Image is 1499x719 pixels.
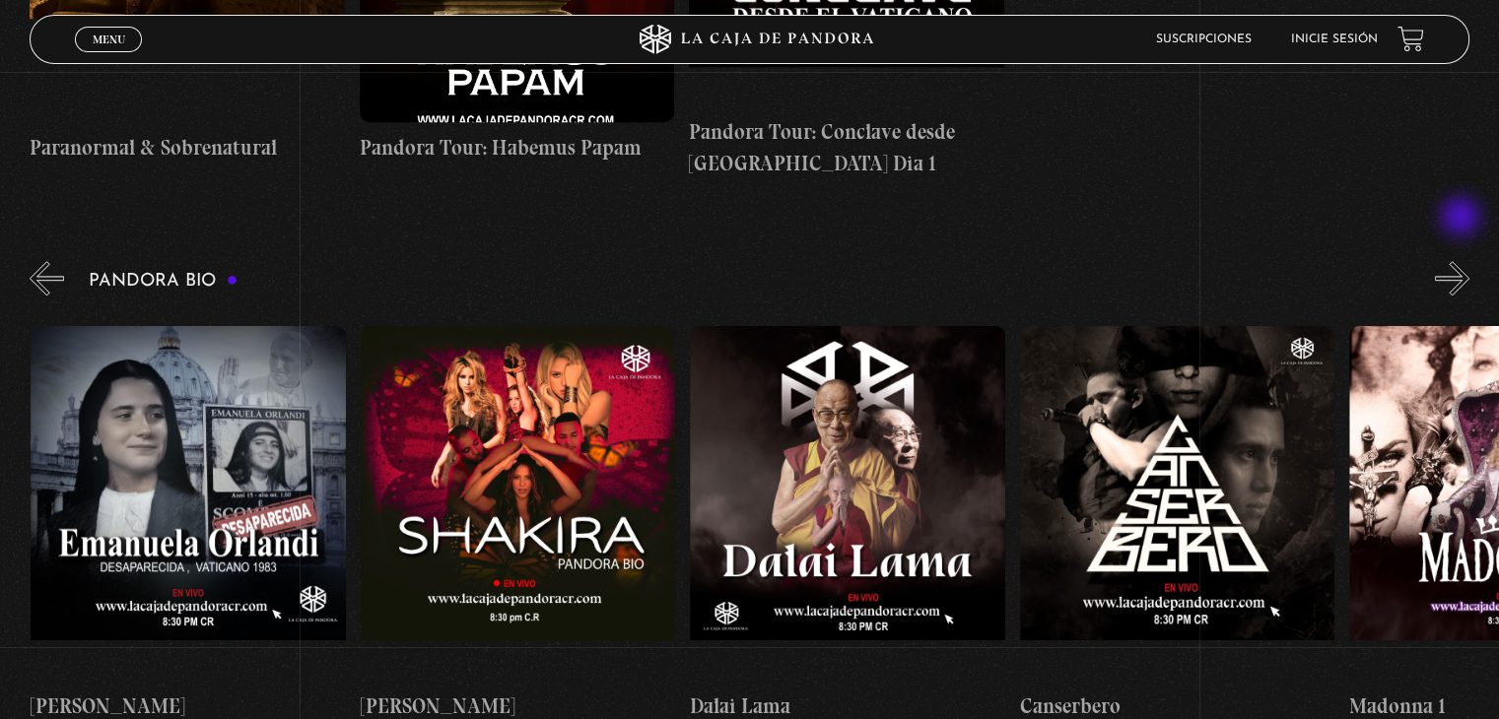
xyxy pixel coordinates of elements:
[86,49,132,63] span: Cerrar
[1435,261,1469,295] button: Next
[30,132,344,163] h4: Paranormal & Sobrenatural
[1291,33,1378,45] a: Inicie sesión
[689,116,1003,178] h4: Pandora Tour: Conclave desde [GEOGRAPHIC_DATA] Dia 1
[1397,26,1424,52] a: View your shopping cart
[360,132,674,163] h4: Pandora Tour: Habemus Papam
[93,33,125,45] span: Menu
[89,272,238,291] h3: Pandora Bio
[30,261,64,295] button: Previous
[1156,33,1252,45] a: Suscripciones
